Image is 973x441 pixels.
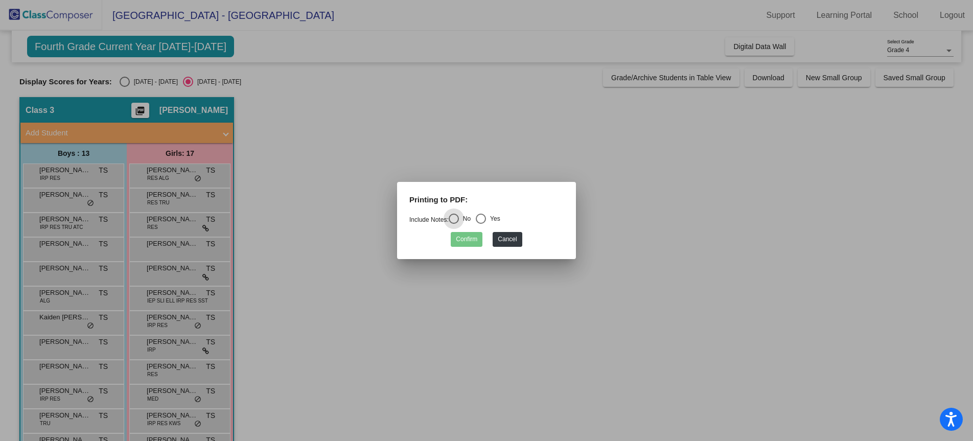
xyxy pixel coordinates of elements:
label: Printing to PDF: [409,194,468,206]
a: Include Notes: [409,216,449,223]
div: Yes [486,214,500,223]
mat-radio-group: Select an option [409,216,500,223]
button: Cancel [493,232,522,247]
button: Confirm [451,232,482,247]
div: No [459,214,471,223]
